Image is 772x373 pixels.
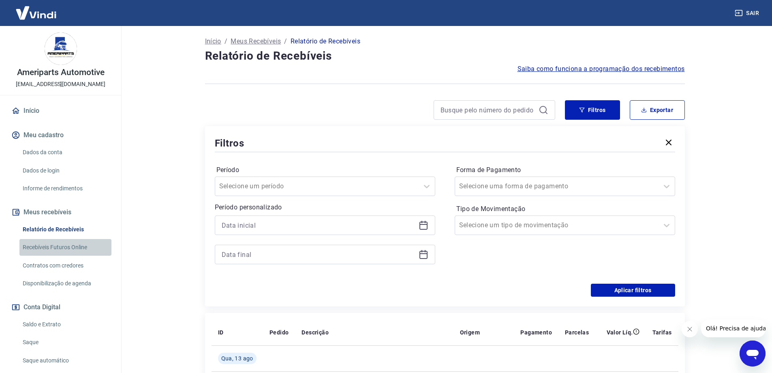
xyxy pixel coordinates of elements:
p: Ameriparts Automotive [17,68,105,77]
p: Valor Líq. [607,328,633,336]
a: Dados de login [19,162,111,179]
a: Saque automático [19,352,111,369]
a: Informe de rendimentos [19,180,111,197]
button: Aplicar filtros [591,284,675,297]
label: Período [216,165,434,175]
a: Início [10,102,111,120]
a: Recebíveis Futuros Online [19,239,111,256]
label: Forma de Pagamento [456,165,674,175]
a: Meus Recebíveis [231,37,281,46]
span: Olá! Precisa de ajuda? [5,6,68,12]
input: Busque pelo número do pedido [441,104,535,116]
p: [EMAIL_ADDRESS][DOMAIN_NAME] [16,80,105,88]
input: Data final [222,248,415,261]
p: / [284,37,287,46]
p: Pagamento [520,328,552,336]
img: 7007ed79-27a7-4ff7-a97a-9beab9d5545e.jpeg [45,32,77,65]
h4: Relatório de Recebíveis [205,48,685,64]
p: Parcelas [565,328,589,336]
p: / [225,37,227,46]
a: Contratos com credores [19,257,111,274]
p: Descrição [302,328,329,336]
button: Exportar [630,100,685,120]
p: Relatório de Recebíveis [291,37,360,46]
p: ID [218,328,224,336]
p: Período personalizado [215,203,435,212]
h5: Filtros [215,137,245,150]
a: Disponibilização de agenda [19,275,111,292]
img: Vindi [10,0,62,25]
a: Relatório de Recebíveis [19,221,111,238]
p: Tarifas [652,328,672,336]
input: Data inicial [222,219,415,231]
iframe: Fechar mensagem [682,321,698,337]
span: Qua, 13 ago [221,354,253,362]
p: Pedido [269,328,289,336]
a: Saque [19,334,111,351]
a: Dados da conta [19,144,111,161]
a: Saiba como funciona a programação dos recebimentos [518,64,685,74]
p: Origem [460,328,480,336]
label: Tipo de Movimentação [456,204,674,214]
button: Sair [733,6,762,21]
button: Conta Digital [10,298,111,316]
a: Início [205,37,221,46]
button: Filtros [565,100,620,120]
iframe: Mensagem da empresa [701,319,766,337]
button: Meus recebíveis [10,203,111,221]
iframe: Botão para abrir a janela de mensagens [740,341,766,367]
button: Meu cadastro [10,126,111,144]
a: Saldo e Extrato [19,316,111,333]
